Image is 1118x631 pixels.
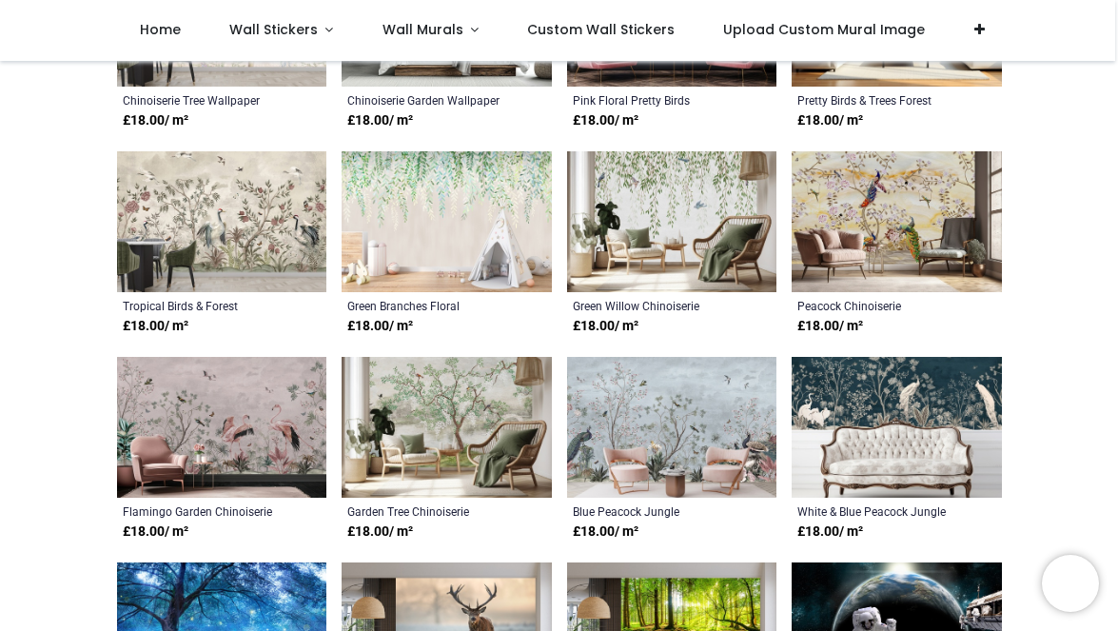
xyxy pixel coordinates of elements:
span: Wall Stickers [229,20,318,39]
img: Blue Peacock Jungle Chinoiserie Wall Mural Wallpaper [567,357,777,498]
a: Tropical Birds & Forest Chinoiserie Wallpaper [123,298,282,313]
a: Peacock Chinoiserie Wallpaper [797,298,956,313]
strong: £ 18.00 / m² [347,317,413,336]
strong: £ 18.00 / m² [123,111,188,130]
a: Green Branches Floral Wallpaper [347,298,506,313]
img: Green Willow Chinoiserie Wall Mural Wallpaper [567,151,777,292]
span: Wall Murals [382,20,463,39]
strong: £ 18.00 / m² [797,317,863,336]
span: Custom Wall Stickers [527,20,675,39]
span: Home [140,20,181,39]
a: Garden Tree Chinoiserie Wallpaper [347,503,506,519]
img: White & Blue Peacock Jungle Wall Mural Wallpaper [792,357,1002,498]
a: White & Blue Peacock Jungle Wallpaper [797,503,956,519]
a: Pink Floral Pretty Birds Chinoiserie Wallpaper [573,92,732,108]
strong: £ 18.00 / m² [573,523,638,542]
img: Tropical Birds & Forest Chinoiserie Wall Mural Wallpaper [117,151,327,292]
span: Upload Custom Mural Image [723,20,925,39]
img: Flamingo Garden Chinoiserie Wall Mural Wallpaper [117,357,327,498]
a: Chinoiserie Garden Wallpaper [347,92,506,108]
strong: £ 18.00 / m² [573,317,638,336]
a: Flamingo Garden Chinoiserie Wallpaper [123,503,282,519]
strong: £ 18.00 / m² [797,111,863,130]
strong: £ 18.00 / m² [347,111,413,130]
a: Green Willow Chinoiserie Wallpaper [573,298,732,313]
strong: £ 18.00 / m² [123,317,188,336]
strong: £ 18.00 / m² [573,111,638,130]
iframe: Brevo live chat [1042,555,1099,612]
img: Green Branches Floral Wall Mural Wallpaper [342,151,552,292]
img: Peacock Chinoiserie Wall Mural Wallpaper [792,151,1002,292]
strong: £ 18.00 / m² [797,523,863,542]
img: Garden Tree Chinoiserie Wall Mural Wallpaper [342,357,552,498]
strong: £ 18.00 / m² [347,523,413,542]
a: Chinoiserie Tree Wallpaper [123,92,282,108]
a: Blue Peacock Jungle Chinoiserie Wallpaper [573,503,732,519]
a: Pretty Birds & Trees Forest Landscape Wallpaper [797,92,956,108]
strong: £ 18.00 / m² [123,523,188,542]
